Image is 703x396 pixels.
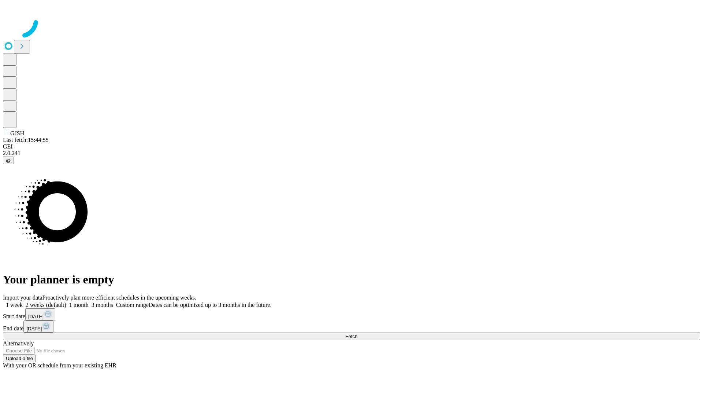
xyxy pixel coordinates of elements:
[10,130,24,136] span: GJSH
[23,320,53,333] button: [DATE]
[3,333,700,340] button: Fetch
[3,150,700,157] div: 2.0.241
[26,302,66,308] span: 2 weeks (default)
[3,340,34,346] span: Alternatively
[3,143,700,150] div: GEI
[149,302,271,308] span: Dates can be optimized up to 3 months in the future.
[6,158,11,163] span: @
[28,314,44,319] span: [DATE]
[3,308,700,320] div: Start date
[3,362,116,368] span: With your OR schedule from your existing EHR
[345,334,357,339] span: Fetch
[25,308,55,320] button: [DATE]
[3,320,700,333] div: End date
[26,326,42,331] span: [DATE]
[3,137,49,143] span: Last fetch: 15:44:55
[6,302,23,308] span: 1 week
[3,157,14,164] button: @
[3,294,42,301] span: Import your data
[116,302,149,308] span: Custom range
[42,294,196,301] span: Proactively plan more efficient schedules in the upcoming weeks.
[3,355,36,362] button: Upload a file
[69,302,89,308] span: 1 month
[3,273,700,286] h1: Your planner is empty
[92,302,113,308] span: 3 months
